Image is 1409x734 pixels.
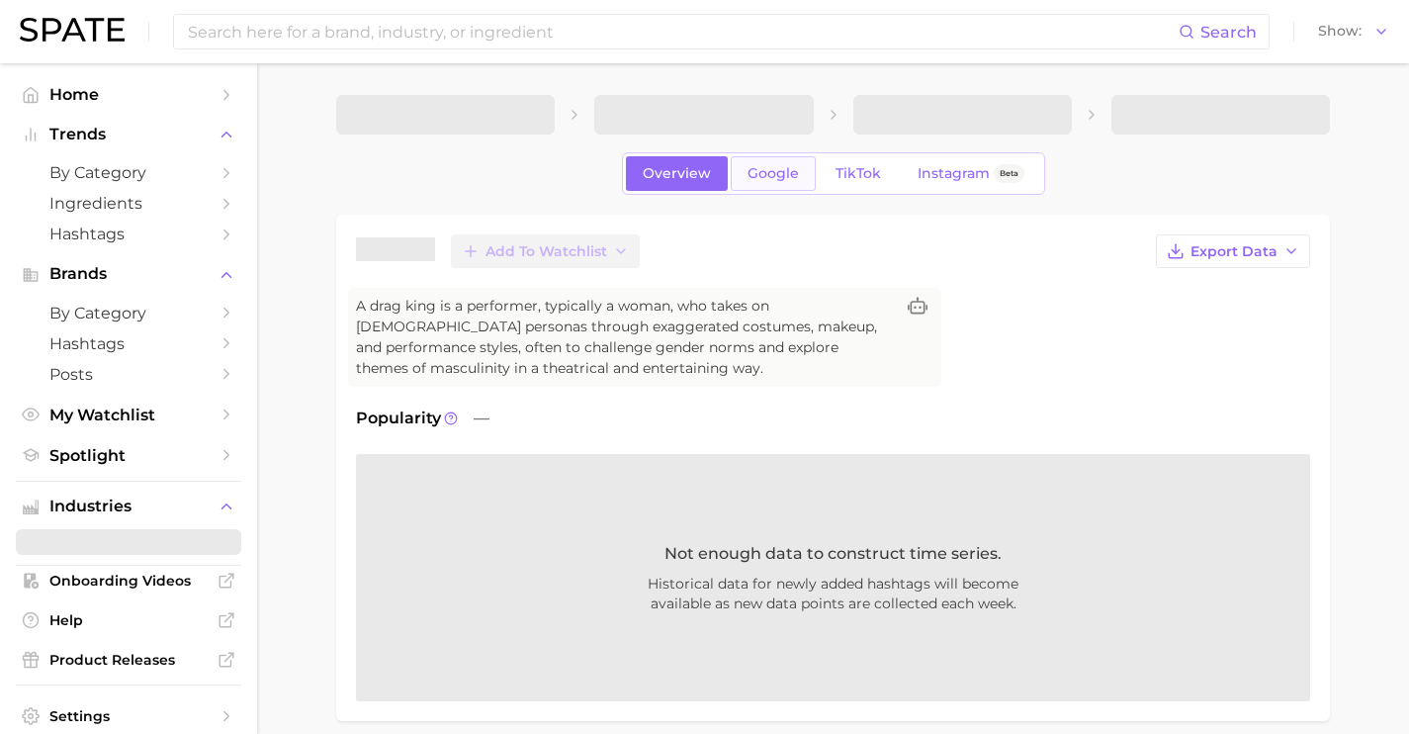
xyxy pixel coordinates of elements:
[49,163,208,182] span: by Category
[49,265,208,283] span: Brands
[901,156,1041,191] a: InstagramBeta
[1000,165,1018,182] span: Beta
[49,334,208,353] span: Hashtags
[16,566,241,596] a: Onboarding Videos
[186,15,1179,48] input: Search here for a brand, industry, or ingredient
[1190,243,1277,260] span: Export Data
[819,156,898,191] a: TikTok
[16,400,241,430] a: My Watchlist
[643,165,711,182] span: Overview
[49,365,208,384] span: Posts
[16,701,241,731] a: Settings
[49,651,208,669] span: Product Releases
[1200,23,1257,42] span: Search
[474,407,489,430] span: —
[16,219,241,249] a: Hashtags
[16,259,241,289] button: Brands
[626,156,728,191] a: Overview
[16,298,241,328] a: by Category
[836,165,881,182] span: TikTok
[16,188,241,219] a: Ingredients
[16,492,241,521] button: Industries
[49,406,208,424] span: My Watchlist
[356,296,894,379] span: A drag king is a performer, typically a woman, who takes on [DEMOGRAPHIC_DATA] personas through e...
[731,156,816,191] a: Google
[16,120,241,149] button: Trends
[1313,19,1394,45] button: Show
[918,165,990,182] span: Instagram
[16,359,241,390] a: Posts
[20,18,125,42] img: SPATE
[49,304,208,322] span: by Category
[16,440,241,471] a: Spotlight
[49,707,208,725] span: Settings
[49,85,208,104] span: Home
[1318,26,1362,37] span: Show
[664,542,1002,566] span: Not enough data to construct time series.
[451,234,640,268] button: Add to Watchlist
[748,165,799,182] span: Google
[1156,234,1310,268] button: Export Data
[49,446,208,465] span: Spotlight
[16,605,241,635] a: Help
[49,498,208,515] span: Industries
[49,572,208,590] span: Onboarding Videos
[16,328,241,359] a: Hashtags
[49,225,208,243] span: Hashtags
[16,645,241,675] a: Product Releases
[485,243,607,260] span: Add to Watchlist
[49,194,208,213] span: Ingredients
[16,157,241,188] a: by Category
[356,407,441,430] span: Popularity
[16,79,241,110] a: Home
[517,574,1150,613] span: Historical data for newly added hashtags will become available as new data points are collected e...
[49,611,208,629] span: Help
[49,126,208,143] span: Trends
